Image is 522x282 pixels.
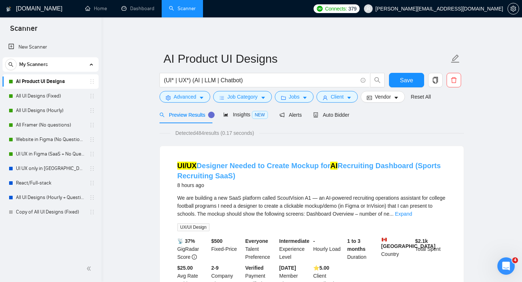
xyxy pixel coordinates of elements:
[16,118,85,132] a: All Framer (No questions)
[16,205,85,219] a: Copy of All UI Designs (Fixed)
[213,91,272,103] button: barsJob Categorycaret-down
[166,95,171,100] span: setting
[223,112,228,117] span: area-chart
[244,237,278,261] div: Talent Preference
[312,237,346,261] div: Hourly Load
[177,223,210,231] span: UX/UI Design
[281,95,286,100] span: folder
[86,265,94,272] span: double-left
[177,194,446,218] div: We are building a new SaaS platform called ScoutVision A1 — an AI-powered recruiting operations a...
[428,77,442,83] span: copy
[380,237,414,261] div: Country
[177,238,195,244] b: 📡 37%
[289,93,300,101] span: Jobs
[159,112,165,117] span: search
[370,77,384,83] span: search
[192,254,197,260] span: info-circle
[367,95,372,100] span: idcard
[89,93,95,99] span: holder
[176,237,210,261] div: GigRadar Score
[211,238,223,244] b: $ 500
[347,238,366,252] b: 1 to 3 months
[245,265,264,271] b: Verified
[89,108,95,113] span: holder
[89,151,95,157] span: holder
[170,129,259,137] span: Detected 484 results (0.17 seconds)
[316,91,358,103] button: userClientcaret-down
[348,5,356,13] span: 379
[313,238,315,244] b: -
[19,57,48,72] span: My Scanners
[89,180,95,186] span: holder
[199,95,204,100] span: caret-down
[508,6,519,12] span: setting
[16,147,85,161] a: UI UX in Figma (SaaS + No Questions)
[89,122,95,128] span: holder
[313,265,329,271] b: ⭐️ 5.00
[219,95,224,100] span: bars
[169,5,196,12] a: searchScanner
[389,211,394,217] span: ...
[5,62,16,67] span: search
[395,211,412,217] a: Expand
[174,93,196,101] span: Advanced
[279,112,285,117] span: notification
[89,137,95,142] span: holder
[361,91,405,103] button: idcardVendorcaret-down
[366,6,371,11] span: user
[330,162,337,170] mark: AI
[447,73,461,87] button: delete
[223,112,268,117] span: Insights
[279,112,302,118] span: Alerts
[210,237,244,261] div: Fixed-Price
[89,79,95,84] span: holder
[313,112,318,117] span: robot
[415,238,428,244] b: $ 2.1k
[279,265,296,271] b: [DATE]
[8,40,93,54] a: New Scanner
[16,132,85,147] a: Website in Figma (No Questions)
[5,59,17,70] button: search
[245,238,268,244] b: Everyone
[163,50,449,68] input: Scanner name...
[227,93,257,101] span: Job Category
[177,265,193,271] b: $25.00
[16,89,85,103] a: All UI Designs (Fixed)
[394,95,399,100] span: caret-down
[16,103,85,118] a: All UI Designs (Hourly)
[313,112,349,118] span: Auto Bidder
[347,95,352,100] span: caret-down
[3,57,99,219] li: My Scanners
[159,91,210,103] button: settingAdvancedcaret-down
[89,195,95,200] span: holder
[89,166,95,171] span: holder
[4,23,43,38] span: Scanner
[177,195,446,217] span: We are building a new SaaS platform called ScoutVision A1 — an AI-powered recruiting operations a...
[85,5,107,12] a: homeHome
[16,176,85,190] a: React/Full-stack
[16,74,85,89] a: AI Product UI Designs
[414,237,448,261] div: Total Spent
[89,209,95,215] span: holder
[381,237,436,249] b: [GEOGRAPHIC_DATA]
[16,190,85,205] a: All UI Designs (Hourly + Questions)
[121,5,154,12] a: dashboardDashboard
[177,181,446,190] div: 8 hours ago
[164,76,357,85] input: Search Freelance Jobs...
[451,54,460,63] span: edit
[361,78,365,83] span: info-circle
[512,257,518,263] span: 4
[323,95,328,100] span: user
[325,5,347,13] span: Connects:
[370,73,385,87] button: search
[317,6,323,12] img: upwork-logo.png
[411,93,431,101] a: Reset All
[278,237,312,261] div: Experience Level
[331,93,344,101] span: Client
[275,91,314,103] button: folderJobscaret-down
[159,112,212,118] span: Preview Results
[177,162,441,180] a: UI/UXDesigner Needed to Create Mockup forAIRecruiting Dashboard (Sports Recruiting SaaS)
[497,257,515,275] iframe: Intercom live chat
[261,95,266,100] span: caret-down
[302,95,307,100] span: caret-down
